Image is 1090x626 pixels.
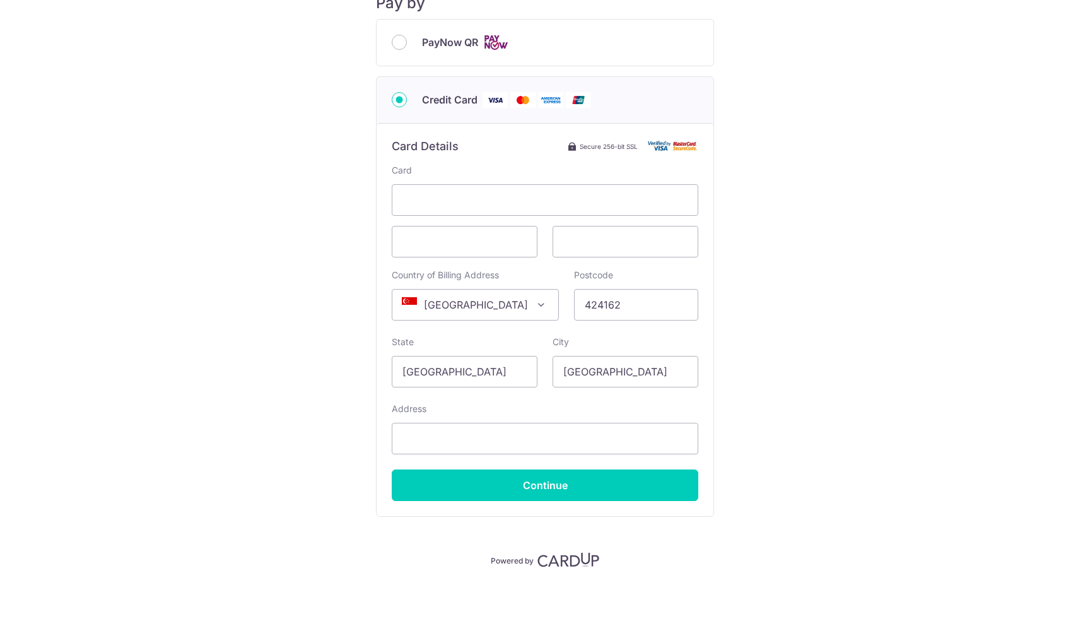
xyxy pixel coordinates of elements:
[422,35,478,50] span: PayNow QR
[392,92,698,108] div: Credit Card Visa Mastercard American Express Union Pay
[392,139,459,154] h6: Card Details
[566,92,591,108] img: Union Pay
[392,164,412,177] label: Card
[537,552,599,567] img: CardUp
[483,35,508,50] img: Cards logo
[402,234,527,249] iframe: Secure card expiration date input frame
[574,289,698,321] input: Example 123456
[574,269,613,281] label: Postcode
[392,289,559,321] span: Singapore
[392,403,426,415] label: Address
[392,269,499,281] label: Country of Billing Address
[402,192,688,208] iframe: Secure card number input frame
[392,470,698,501] input: Continue
[483,92,508,108] img: Visa
[392,290,558,320] span: Singapore
[553,336,569,348] label: City
[392,35,698,50] div: PayNow QR Cards logo
[538,92,563,108] img: American Express
[648,141,698,151] img: Card secure
[510,92,536,108] img: Mastercard
[580,141,638,151] span: Secure 256-bit SSL
[422,92,478,107] span: Credit Card
[563,234,688,249] iframe: Secure card security code input frame
[491,553,534,566] p: Powered by
[392,336,414,348] label: State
